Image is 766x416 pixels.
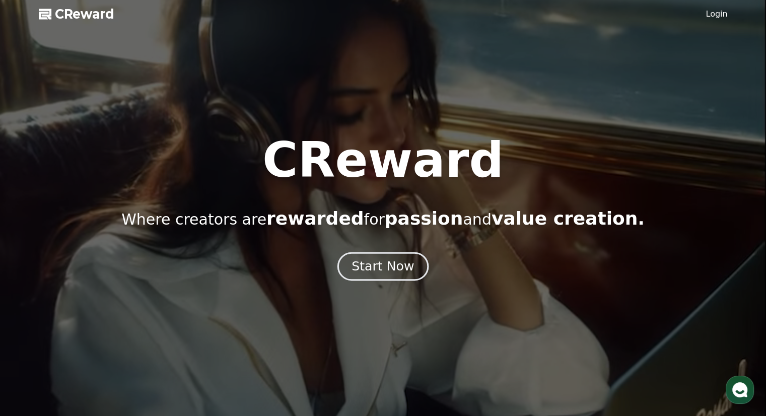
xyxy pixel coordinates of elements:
a: Settings [130,319,193,344]
p: Where creators are for and [121,209,645,229]
span: Messages [84,335,113,343]
h1: CReward [262,136,504,184]
span: Settings [149,334,174,342]
span: value creation. [492,208,645,229]
span: rewarded [266,208,364,229]
button: Start Now [337,252,429,281]
span: CReward [55,6,114,22]
div: Start Now [352,258,414,275]
a: CReward [39,6,114,22]
a: Start Now [339,263,427,272]
span: passion [385,208,463,229]
a: Login [706,8,727,20]
a: Home [3,319,66,344]
a: Messages [66,319,130,344]
span: Home [26,334,43,342]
